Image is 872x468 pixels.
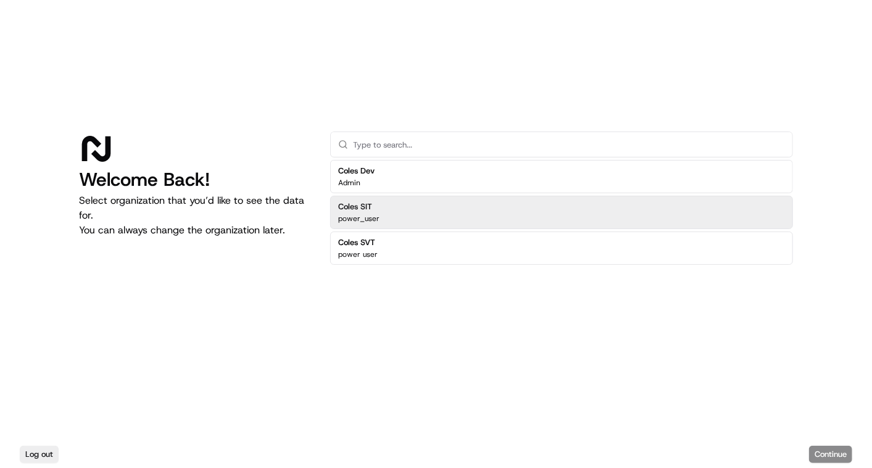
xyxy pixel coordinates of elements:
[338,214,380,224] p: power_user
[338,249,378,259] p: power user
[353,132,785,157] input: Type to search...
[79,169,310,191] h1: Welcome Back!
[79,193,310,238] p: Select organization that you’d like to see the data for. You can always change the organization l...
[338,237,378,248] h2: Coles SVT
[338,201,380,212] h2: Coles SIT
[330,157,793,267] div: Suggestions
[338,178,360,188] p: Admin
[20,446,59,463] button: Log out
[338,165,375,177] h2: Coles Dev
